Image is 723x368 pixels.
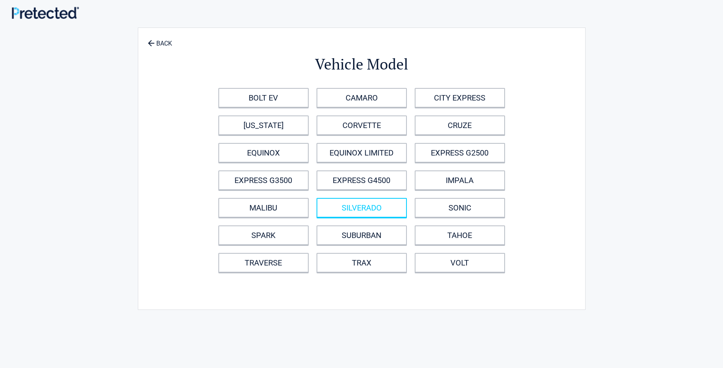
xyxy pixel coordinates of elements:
a: CRUZE [415,115,505,135]
a: EXPRESS G3500 [218,170,309,190]
h2: Vehicle Model [181,54,542,74]
a: CORVETTE [317,115,407,135]
a: SILVERADO [317,198,407,218]
a: SUBURBAN [317,225,407,245]
a: CITY EXPRESS [415,88,505,108]
a: TRAVERSE [218,253,309,273]
a: IMPALA [415,170,505,190]
a: EQUINOX [218,143,309,163]
a: MALIBU [218,198,309,218]
a: VOLT [415,253,505,273]
a: BACK [146,33,174,47]
a: EQUINOX LIMITED [317,143,407,163]
a: CAMARO [317,88,407,108]
a: TRAX [317,253,407,273]
img: Main Logo [12,7,79,19]
a: EXPRESS G4500 [317,170,407,190]
a: SONIC [415,198,505,218]
a: TAHOE [415,225,505,245]
a: SPARK [218,225,309,245]
a: EXPRESS G2500 [415,143,505,163]
a: BOLT EV [218,88,309,108]
a: [US_STATE] [218,115,309,135]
